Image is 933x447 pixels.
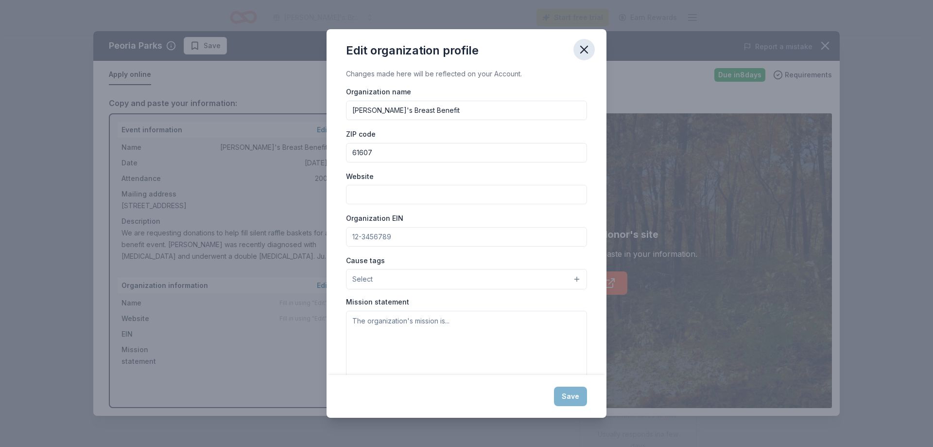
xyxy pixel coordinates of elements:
[346,43,479,58] div: Edit organization profile
[346,297,409,307] label: Mission statement
[346,68,587,80] div: Changes made here will be reflected on your Account.
[346,129,376,139] label: ZIP code
[346,214,403,223] label: Organization EIN
[346,87,411,97] label: Organization name
[346,256,385,266] label: Cause tags
[346,172,374,181] label: Website
[346,227,587,247] input: 12-3456789
[346,143,587,162] input: 12345 (U.S. only)
[346,269,587,289] button: Select
[352,273,373,285] span: Select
